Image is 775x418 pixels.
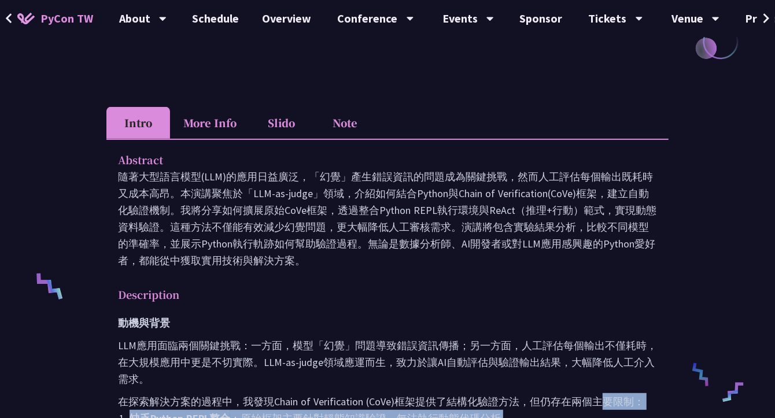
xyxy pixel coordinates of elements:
p: 隨著大型語言模型(LLM)的應用日益廣泛，「幻覺」產生錯誤資訊的問題成為關鍵挑戰，然而人工評估每個輸出既耗時又成本高昂。本演講聚焦於「LLM-as-judge」領域，介紹如何結合Python與C... [118,168,657,269]
p: LLM應用面臨兩個關鍵挑戰：一方面，模型「幻覺」問題導致錯誤資訊傳播；另一方面，人工評估每個輸出不僅耗時，在大規模應用中更是不切實際。LLM-as-judge領域應運而生，致力於讓AI自動評估與... [118,337,657,387]
p: 在探索解決方案的過程中，我發現Chain of Verification (CoVe)框架提供了結構化驗證方法，但仍存在兩個主要限制： [118,393,657,410]
a: PyCon TW [6,4,105,33]
span: PyCon TW [40,10,93,27]
p: Abstract [118,151,634,168]
li: Slido [250,107,313,139]
p: Description [118,286,634,303]
li: Note [313,107,377,139]
h3: 動機與背景 [118,315,657,331]
li: More Info [170,107,250,139]
li: Intro [106,107,170,139]
img: Home icon of PyCon TW 2025 [17,13,35,24]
